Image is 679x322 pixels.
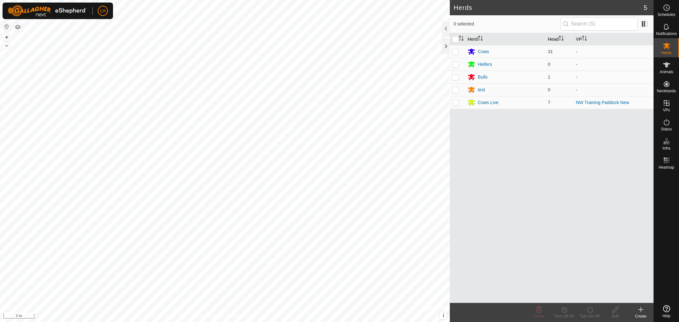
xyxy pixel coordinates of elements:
[659,165,674,169] span: Heatmap
[545,33,573,45] th: Head
[657,13,675,17] span: Schedules
[3,23,11,31] button: Reset Map
[663,108,670,112] span: VPs
[548,49,553,54] span: 31
[573,71,654,83] td: -
[8,5,87,17] img: Gallagher Logo
[548,87,550,92] span: 0
[661,51,671,55] span: Herds
[654,303,679,320] a: Help
[200,314,224,319] a: Privacy Policy
[3,33,11,41] button: +
[644,3,647,12] span: 5
[465,33,545,45] th: Herd
[573,58,654,71] td: -
[14,23,22,31] button: Map Layers
[628,313,654,319] div: Create
[603,313,628,319] div: Edit
[548,74,550,80] span: 1
[3,42,11,49] button: –
[656,32,677,36] span: Notifications
[454,21,561,27] span: 0 selected
[559,37,564,42] p-sorticon: Activate to sort
[100,8,106,14] span: LH
[576,100,629,105] a: NW Training Paddock New
[459,37,464,42] p-sorticon: Activate to sort
[552,313,577,319] div: Turn Off VP
[561,17,638,31] input: Search (S)
[662,146,670,150] span: Infra
[582,37,587,42] p-sorticon: Activate to sort
[478,61,492,68] div: Heifers
[573,33,654,45] th: VP
[478,48,489,55] div: Cows
[478,87,485,93] div: test
[577,313,603,319] div: Turn On VP
[573,83,654,96] td: -
[548,62,550,67] span: 0
[231,314,250,319] a: Contact Us
[534,314,545,318] span: Delete
[660,70,673,74] span: Animals
[548,100,550,105] span: 7
[440,312,447,319] button: i
[573,45,654,58] td: -
[478,37,483,42] p-sorticon: Activate to sort
[657,89,676,93] span: Neckbands
[478,74,487,80] div: Bulls
[454,4,644,11] h2: Herds
[662,314,670,318] span: Help
[443,313,444,318] span: i
[661,127,672,131] span: Status
[478,99,499,106] div: Cows Live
